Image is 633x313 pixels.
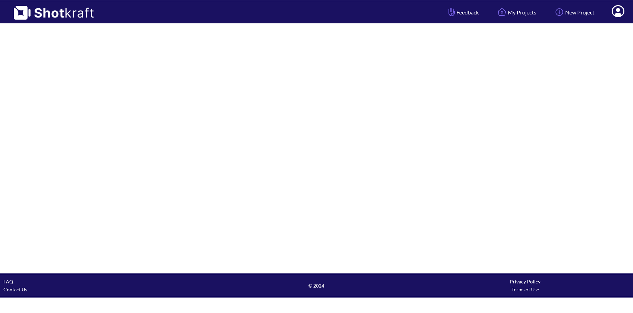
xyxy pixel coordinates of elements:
[212,282,421,290] span: © 2024
[447,8,479,16] span: Feedback
[421,285,630,293] div: Terms of Use
[421,278,630,285] div: Privacy Policy
[3,287,27,292] a: Contact Us
[496,6,508,18] img: Home Icon
[3,279,13,284] a: FAQ
[553,6,565,18] img: Add Icon
[491,3,541,21] a: My Projects
[447,6,456,18] img: Hand Icon
[548,3,600,21] a: New Project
